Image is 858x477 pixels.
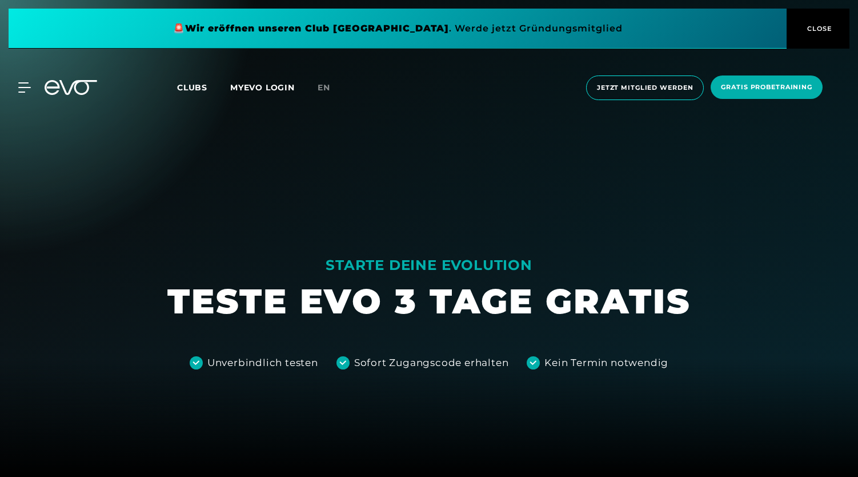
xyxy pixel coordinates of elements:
[544,356,668,371] div: Kein Termin notwendig
[787,9,849,49] button: CLOSE
[318,82,330,93] span: en
[177,82,230,93] a: Clubs
[583,75,707,100] a: Jetzt Mitglied werden
[230,82,295,93] a: MYEVO LOGIN
[177,82,207,93] span: Clubs
[597,83,693,93] span: Jetzt Mitglied werden
[721,82,812,92] span: Gratis Probetraining
[804,23,832,34] span: CLOSE
[707,75,826,100] a: Gratis Probetraining
[207,356,318,371] div: Unverbindlich testen
[167,279,691,324] h1: TESTE EVO 3 TAGE GRATIS
[354,356,509,371] div: Sofort Zugangscode erhalten
[318,81,344,94] a: en
[167,256,691,275] div: STARTE DEINE EVOLUTION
